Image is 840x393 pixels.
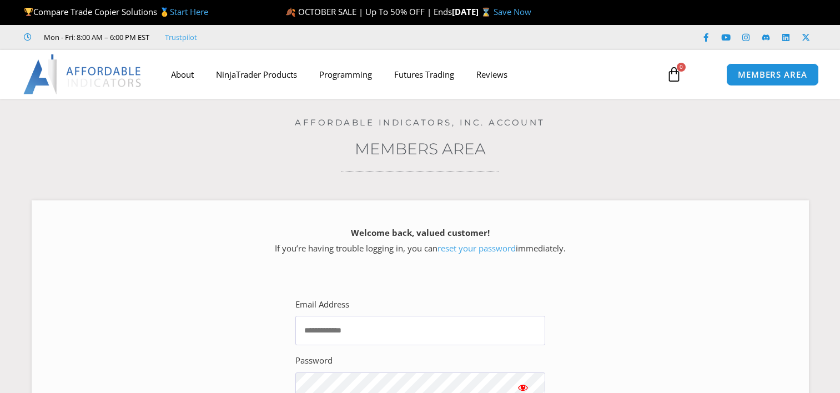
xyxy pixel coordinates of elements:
[160,62,205,87] a: About
[160,62,656,87] nav: Menu
[165,31,197,44] a: Trustpilot
[51,225,789,256] p: If you’re having trouble logging in, you can immediately.
[677,63,686,72] span: 0
[295,297,349,313] label: Email Address
[295,353,333,369] label: Password
[41,31,149,44] span: Mon - Fri: 8:00 AM – 6:00 PM EST
[650,58,698,90] a: 0
[24,6,208,17] span: Compare Trade Copier Solutions 🥇
[285,6,452,17] span: 🍂 OCTOBER SALE | Up To 50% OFF | Ends
[738,70,807,79] span: MEMBERS AREA
[383,62,465,87] a: Futures Trading
[437,243,516,254] a: reset your password
[351,227,490,238] strong: Welcome back, valued customer!
[465,62,519,87] a: Reviews
[170,6,208,17] a: Start Here
[295,117,545,128] a: Affordable Indicators, Inc. Account
[23,54,143,94] img: LogoAI | Affordable Indicators – NinjaTrader
[726,63,819,86] a: MEMBERS AREA
[205,62,308,87] a: NinjaTrader Products
[452,6,494,17] strong: [DATE] ⌛
[494,6,531,17] a: Save Now
[24,8,33,16] img: 🏆
[355,139,486,158] a: Members Area
[308,62,383,87] a: Programming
